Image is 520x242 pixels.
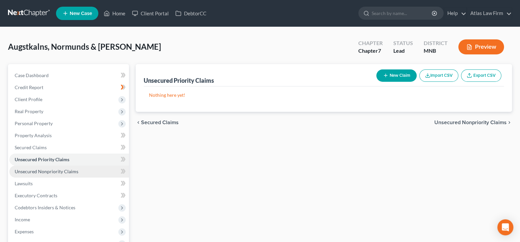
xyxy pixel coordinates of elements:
[9,166,129,178] a: Unsecured Nonpriority Claims
[497,219,513,235] div: Open Intercom Messenger
[376,69,417,82] button: New Claim
[434,120,507,125] span: Unsecured Nonpriority Claims
[141,120,179,125] span: Secured Claims
[467,7,512,19] a: Atlas Law Firm
[15,133,52,138] span: Property Analysis
[507,120,512,125] i: chevron_right
[393,47,413,55] div: Lead
[15,120,53,126] span: Personal Property
[9,69,129,81] a: Case Dashboard
[393,39,413,47] div: Status
[424,39,448,47] div: District
[9,190,129,202] a: Executory Contracts
[100,7,129,19] a: Home
[15,157,69,162] span: Unsecured Priority Claims
[434,120,512,125] button: Unsecured Nonpriority Claims chevron_right
[419,69,458,82] button: Import CSV
[172,7,210,19] a: DebtorCC
[15,108,43,114] span: Real Property
[9,154,129,166] a: Unsecured Priority Claims
[444,7,466,19] a: Help
[70,11,92,16] span: New Case
[15,169,78,174] span: Unsecured Nonpriority Claims
[378,47,381,54] span: 7
[15,145,47,150] span: Secured Claims
[15,96,42,102] span: Client Profile
[15,217,30,222] span: Income
[358,47,383,55] div: Chapter
[458,39,504,54] button: Preview
[136,120,179,125] button: chevron_left Secured Claims
[149,92,499,98] p: Nothing here yet!
[8,42,161,51] span: Augstkalns, Normunds & [PERSON_NAME]
[9,81,129,93] a: Credit Report
[15,229,34,234] span: Expenses
[15,181,33,186] span: Lawsuits
[15,193,57,198] span: Executory Contracts
[9,130,129,142] a: Property Analysis
[15,205,75,210] span: Codebtors Insiders & Notices
[9,178,129,190] a: Lawsuits
[461,69,501,82] a: Export CSV
[358,39,383,47] div: Chapter
[129,7,172,19] a: Client Portal
[15,72,49,78] span: Case Dashboard
[144,76,214,84] div: Unsecured Priority Claims
[9,142,129,154] a: Secured Claims
[372,7,433,19] input: Search by name...
[136,120,141,125] i: chevron_left
[424,47,448,55] div: MNB
[15,84,43,90] span: Credit Report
